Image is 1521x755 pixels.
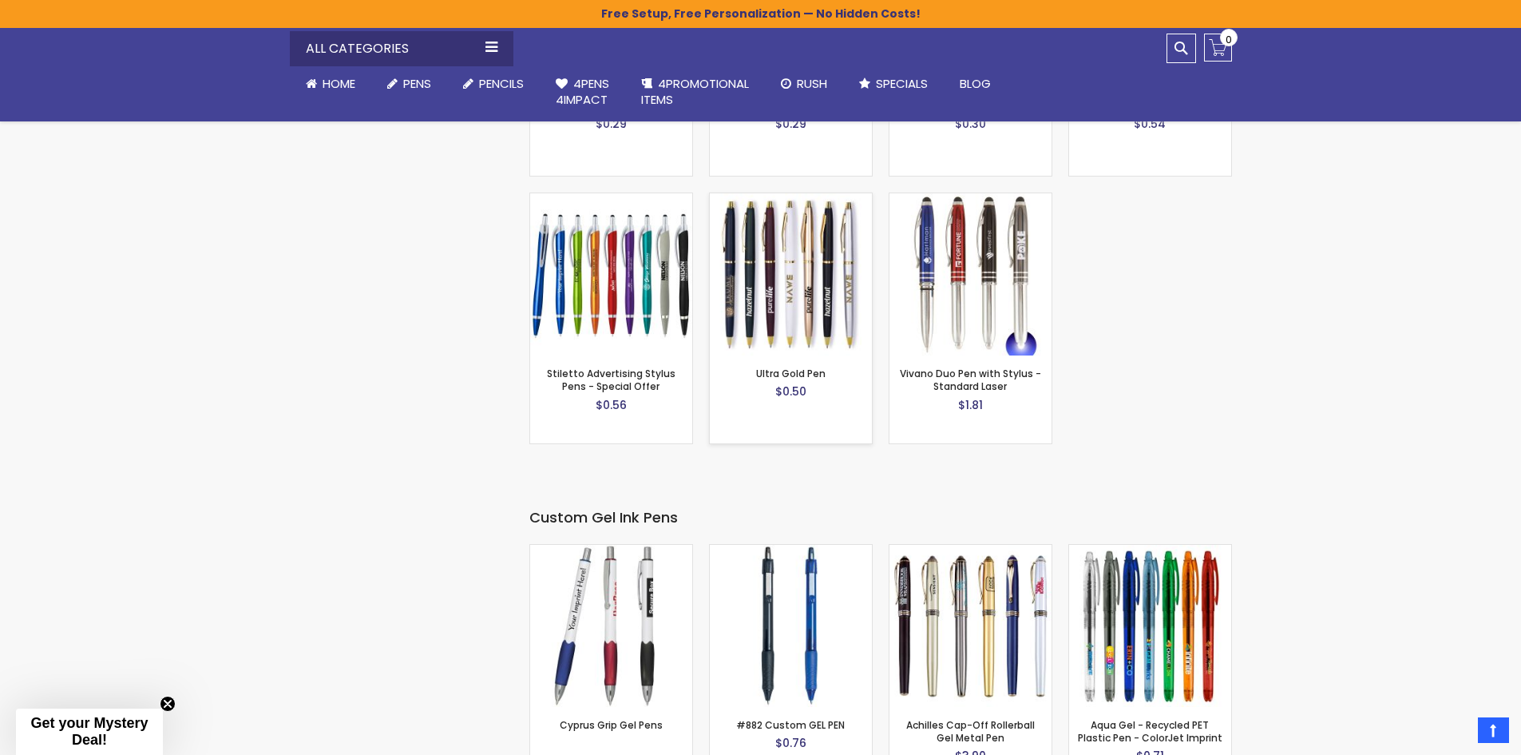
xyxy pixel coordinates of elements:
a: Blog [944,66,1007,101]
span: $0.29 [775,116,806,132]
span: $0.54 [1134,116,1166,132]
a: Ultra Gold Pen [710,193,872,206]
a: Stiletto Advertising Stylus Pens - Special Offer [530,193,692,206]
span: 0 [1226,32,1232,47]
a: 4Pens4impact [540,66,625,118]
span: $0.76 [775,735,806,751]
a: #882 Custom GEL PEN [736,718,845,732]
span: 4Pens 4impact [556,75,609,108]
a: Cyprus Grip Gel Pens [530,544,692,558]
a: Specials [843,66,944,101]
span: Pens [403,75,431,92]
a: Aqua Gel - Recycled PET Plastic Pen - ColorJet Imprint [1078,718,1222,745]
span: Home [323,75,355,92]
a: Achilles Cap-Off Rollerball Gel Metal Pen [889,544,1052,558]
a: #882 Custom GEL PEN [710,544,872,558]
a: Pencils [447,66,540,101]
a: Cyprus Grip Gel Pens [560,718,663,732]
span: $0.29 [596,116,627,132]
img: Cyprus Grip Gel Pens [530,545,692,707]
img: Vivano Duo Pen with Stylus - Standard Laser [889,193,1052,356]
span: Specials [876,75,928,92]
img: #882 Custom GEL PEN [710,545,872,707]
a: Aqua Gel - Recycled PET Plastic Pen - ColorJet Imprint [1069,544,1231,558]
img: Stiletto Advertising Stylus Pens - Special Offer [530,193,692,356]
a: 0 [1204,34,1232,62]
a: Home [290,66,371,101]
a: Vivano Duo Pen with Stylus - Standard Laser [900,367,1041,393]
a: Vivano Duo Pen with Stylus - Standard Laser [889,193,1052,206]
span: Rush [797,75,827,92]
div: Get your Mystery Deal!Close teaser [16,709,163,755]
a: 4PROMOTIONALITEMS [625,66,765,118]
a: Pens [371,66,447,101]
button: Close teaser [160,696,176,712]
span: 4PROMOTIONAL ITEMS [641,75,749,108]
img: Ultra Gold Pen [710,193,872,356]
a: Rush [765,66,843,101]
a: Ultra Gold Pen [756,367,826,380]
img: Achilles Cap-Off Rollerball Gel Metal Pen [889,545,1052,707]
a: Achilles Cap-Off Rollerball Gel Metal Pen [906,718,1035,745]
img: Aqua Gel - Recycled PET Plastic Pen - ColorJet Imprint [1069,545,1231,707]
span: $0.56 [596,397,627,413]
span: Get your Mystery Deal! [30,715,148,748]
span: $1.81 [958,397,983,413]
div: All Categories [290,31,513,66]
span: Pencils [479,75,524,92]
a: Top [1478,717,1509,743]
span: $0.50 [775,383,806,399]
span: Custom Gel Ink Pens [529,507,678,527]
a: Stiletto Advertising Stylus Pens - Special Offer [547,367,675,393]
span: $0.30 [955,116,986,132]
span: Blog [960,75,991,92]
